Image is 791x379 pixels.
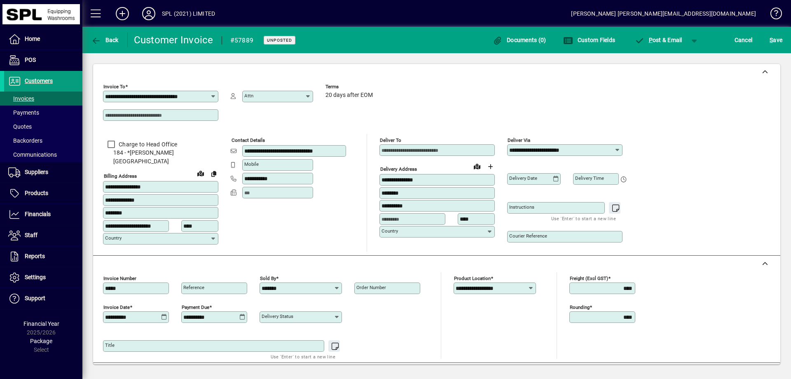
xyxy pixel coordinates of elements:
[25,211,51,217] span: Financials
[23,320,59,327] span: Financial Year
[25,78,53,84] span: Customers
[770,37,773,43] span: S
[325,92,373,99] span: 20 days after EOM
[103,275,136,281] mat-label: Invoice number
[508,137,530,143] mat-label: Deliver via
[735,33,753,47] span: Cancel
[563,37,615,43] span: Custom Fields
[509,233,547,239] mat-label: Courier Reference
[4,148,82,162] a: Communications
[30,338,52,344] span: Package
[4,183,82,204] a: Products
[4,50,82,71] a: POS
[162,7,215,20] div: SPL (2021) LIMITED
[103,304,130,310] mat-label: Invoice date
[4,288,82,309] a: Support
[230,34,254,47] div: #57889
[649,37,653,43] span: P
[4,225,82,246] a: Staff
[25,274,46,280] span: Settings
[134,33,213,47] div: Customer Invoice
[194,167,207,180] a: View on map
[271,352,335,361] mat-hint: Use 'Enter' to start a new line
[25,295,45,301] span: Support
[575,175,604,181] mat-label: Delivery time
[570,304,590,310] mat-label: Rounding
[4,134,82,148] a: Backorders
[4,204,82,225] a: Financials
[82,33,128,47] app-page-header-button: Back
[91,37,119,43] span: Back
[484,160,497,173] button: Choose address
[8,137,42,144] span: Backorders
[380,137,401,143] mat-label: Deliver To
[491,33,548,47] button: Documents (0)
[509,204,534,210] mat-label: Instructions
[105,342,115,348] mat-label: Title
[136,6,162,21] button: Profile
[8,95,34,102] span: Invoices
[207,167,220,180] button: Copy to Delivery address
[267,38,292,43] span: Unposted
[25,169,48,175] span: Suppliers
[551,214,616,223] mat-hint: Use 'Enter' to start a new line
[4,106,82,120] a: Payments
[4,29,82,49] a: Home
[117,140,177,148] label: Charge to Head Office
[105,235,122,241] mat-label: Country
[770,33,782,47] span: ave
[260,275,276,281] mat-label: Sold by
[768,33,784,47] button: Save
[244,93,253,99] mat-label: Attn
[570,275,608,281] mat-label: Freight (excl GST)
[103,148,218,166] span: 184 - *[PERSON_NAME] [GEOGRAPHIC_DATA]
[325,84,375,89] span: Terms
[262,313,293,319] mat-label: Delivery status
[509,175,537,181] mat-label: Delivery date
[89,33,121,47] button: Back
[25,253,45,259] span: Reports
[25,190,48,196] span: Products
[25,232,37,238] span: Staff
[630,33,686,47] button: Post & Email
[764,2,781,28] a: Knowledge Base
[25,56,36,63] span: POS
[25,35,40,42] span: Home
[183,285,204,290] mat-label: Reference
[4,267,82,288] a: Settings
[356,285,386,290] mat-label: Order number
[4,246,82,267] a: Reports
[244,161,259,167] mat-label: Mobile
[103,84,125,89] mat-label: Invoice To
[470,160,484,173] a: View on map
[182,304,209,310] mat-label: Payment due
[4,162,82,183] a: Suppliers
[4,92,82,106] a: Invoices
[381,228,398,234] mat-label: Country
[493,37,546,43] span: Documents (0)
[454,275,491,281] mat-label: Product location
[109,6,136,21] button: Add
[8,109,39,116] span: Payments
[8,151,57,158] span: Communications
[4,120,82,134] a: Quotes
[571,7,756,20] div: [PERSON_NAME] [PERSON_NAME][EMAIL_ADDRESS][DOMAIN_NAME]
[634,37,682,43] span: ost & Email
[732,33,755,47] button: Cancel
[561,33,617,47] button: Custom Fields
[8,123,32,130] span: Quotes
